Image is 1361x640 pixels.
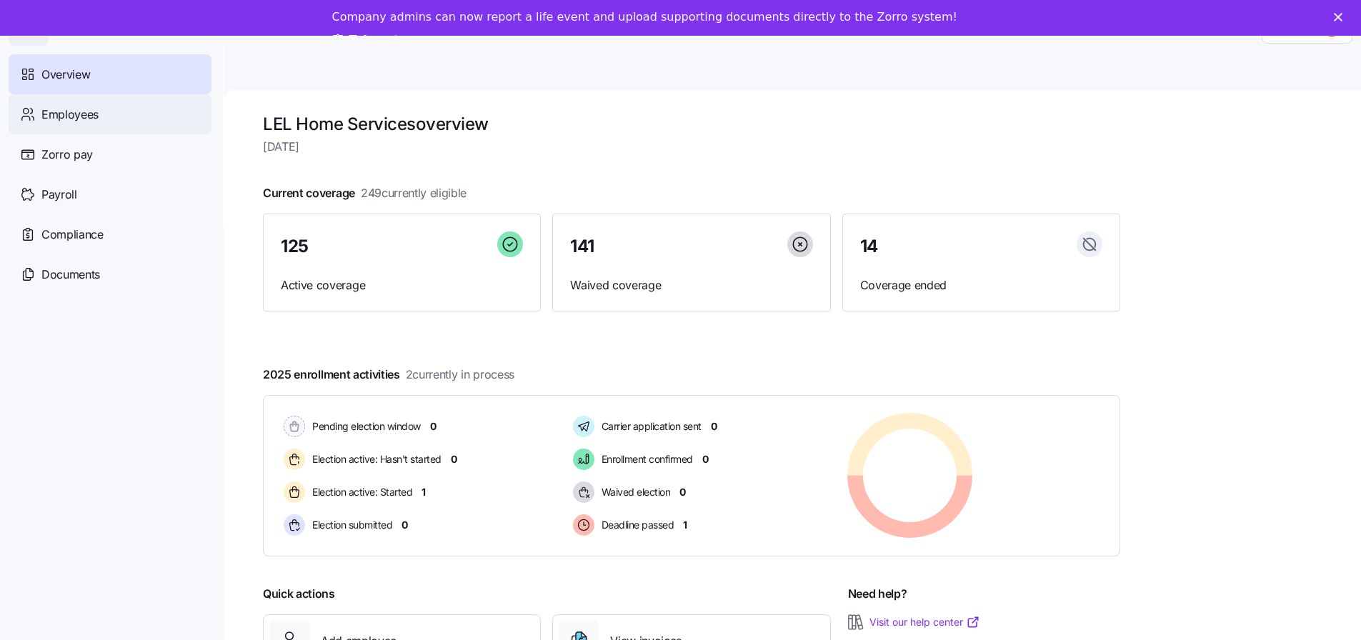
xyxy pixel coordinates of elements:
[41,266,100,284] span: Documents
[308,485,412,499] span: Election active: Started
[41,146,93,164] span: Zorro pay
[361,184,467,202] span: 249 currently eligible
[9,134,211,174] a: Zorro pay
[597,419,702,434] span: Carrier application sent
[281,238,309,255] span: 125
[308,518,392,532] span: Election submitted
[869,615,980,629] a: Visit our help center
[683,518,687,532] span: 1
[702,452,709,466] span: 0
[9,174,211,214] a: Payroll
[570,276,812,294] span: Waived coverage
[860,276,1102,294] span: Coverage ended
[406,366,514,384] span: 2 currently in process
[402,518,408,532] span: 0
[308,419,421,434] span: Pending election window
[263,138,1120,156] span: [DATE]
[860,238,878,255] span: 14
[41,186,77,204] span: Payroll
[332,10,957,24] div: Company admins can now report a life event and upload supporting documents directly to the Zorro ...
[41,106,99,124] span: Employees
[711,419,717,434] span: 0
[281,276,523,294] span: Active coverage
[1334,13,1348,21] div: Close
[263,366,514,384] span: 2025 enrollment activities
[597,452,693,466] span: Enrollment confirmed
[597,485,671,499] span: Waived election
[263,113,1120,135] h1: LEL Home Services overview
[679,485,686,499] span: 0
[308,452,442,466] span: Election active: Hasn't started
[41,226,104,244] span: Compliance
[451,452,457,466] span: 0
[263,184,467,202] span: Current coverage
[422,485,426,499] span: 1
[570,238,594,255] span: 141
[332,33,422,49] a: Take a tour
[263,585,335,603] span: Quick actions
[9,254,211,294] a: Documents
[9,214,211,254] a: Compliance
[430,419,437,434] span: 0
[41,66,90,84] span: Overview
[9,94,211,134] a: Employees
[597,518,674,532] span: Deadline passed
[9,54,211,94] a: Overview
[848,585,907,603] span: Need help?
